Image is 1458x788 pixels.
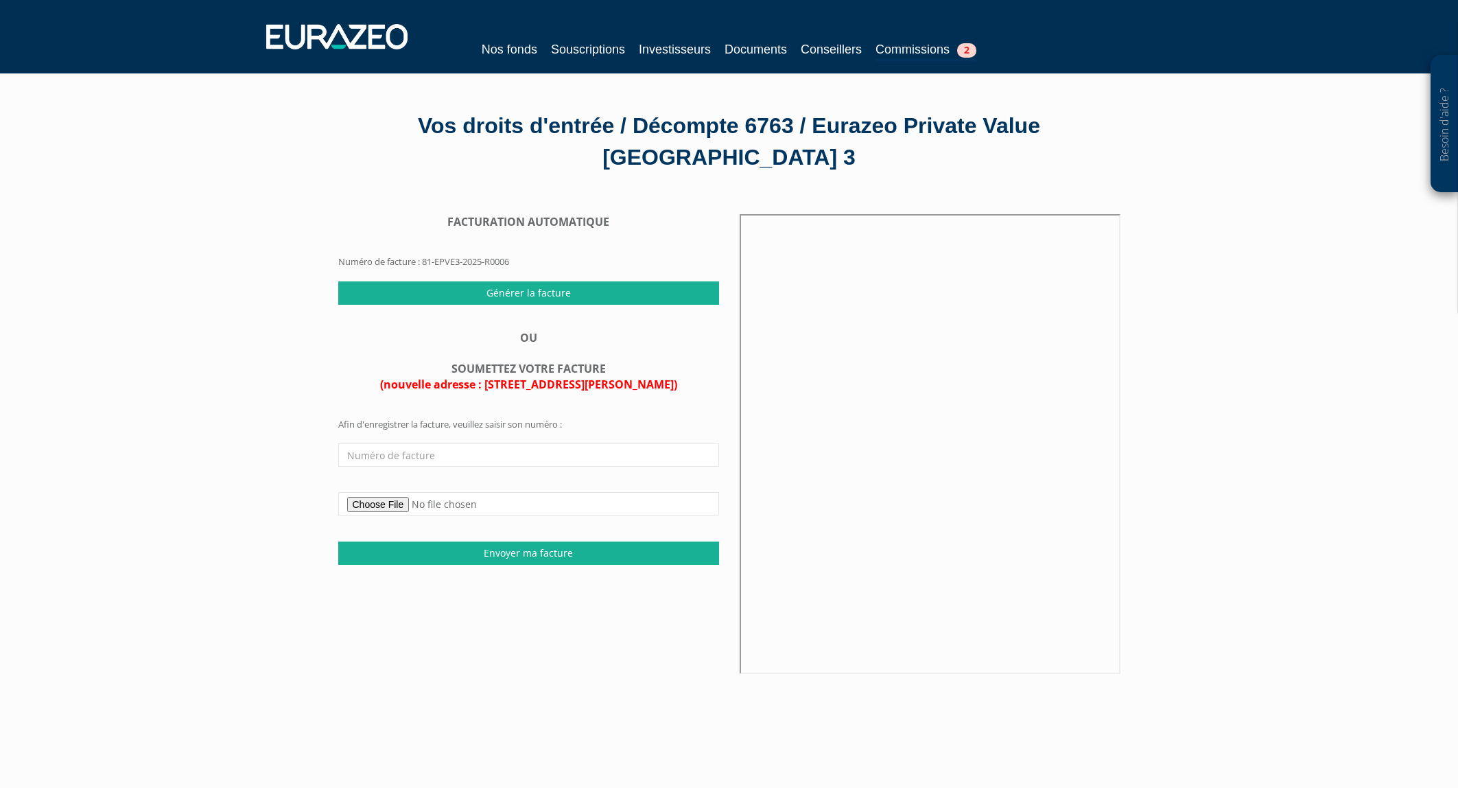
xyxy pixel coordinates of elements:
span: 2 [957,43,976,58]
input: Envoyer ma facture [338,542,719,565]
a: Conseillers [801,40,862,59]
input: Générer la facture [338,281,719,305]
p: Besoin d'aide ? [1437,62,1453,186]
div: FACTURATION AUTOMATIQUE [338,214,719,230]
input: Numéro de facture [338,443,719,467]
form: Numéro de facture : 81-EPVE3-2025-R0006 [338,214,719,281]
a: Souscriptions [551,40,625,59]
a: Investisseurs [639,40,711,59]
a: Nos fonds [482,40,537,59]
div: Vos droits d'entrée / Décompte 6763 / Eurazeo Private Value [GEOGRAPHIC_DATA] 3 [338,111,1120,173]
span: (nouvelle adresse : [STREET_ADDRESS][PERSON_NAME]) [380,377,677,392]
img: 1732889491-logotype_eurazeo_blanc_rvb.png [266,24,408,49]
a: Commissions2 [875,40,976,61]
div: OU SOUMETTEZ VOTRE FACTURE [338,330,719,393]
form: Afin d'enregistrer la facture, veuillez saisir son numéro : [338,418,719,564]
a: Documents [725,40,787,59]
